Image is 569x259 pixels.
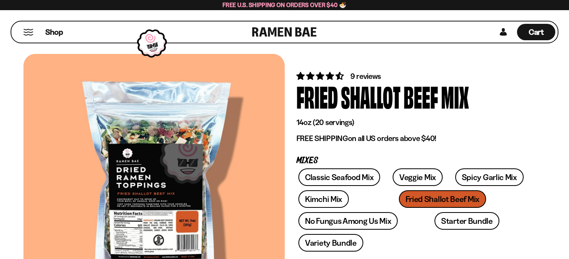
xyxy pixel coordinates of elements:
span: 9 reviews [350,71,381,81]
div: Beef [404,82,438,111]
span: 4.56 stars [296,71,345,81]
a: Veggie Mix [393,168,443,186]
a: Starter Bundle [434,212,499,230]
a: Shop [45,24,63,40]
a: Classic Seafood Mix [298,168,380,186]
button: Mobile Menu Trigger [23,29,34,36]
span: Shop [45,27,63,38]
span: Free U.S. Shipping on Orders over $40 🍜 [223,1,346,9]
strong: FREE SHIPPING [296,134,348,143]
div: Fried [296,82,338,111]
div: Shallot [341,82,400,111]
p: Mixes [296,157,534,164]
a: Kimchi Mix [298,190,349,208]
a: Cart [517,21,555,43]
a: Variety Bundle [298,234,363,252]
p: 14oz (20 servings) [296,118,534,127]
div: Mix [441,82,469,111]
p: on all US orders above $40! [296,134,534,143]
a: No Fungus Among Us Mix [298,212,398,230]
a: Spicy Garlic Mix [455,168,524,186]
span: Cart [529,27,544,37]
